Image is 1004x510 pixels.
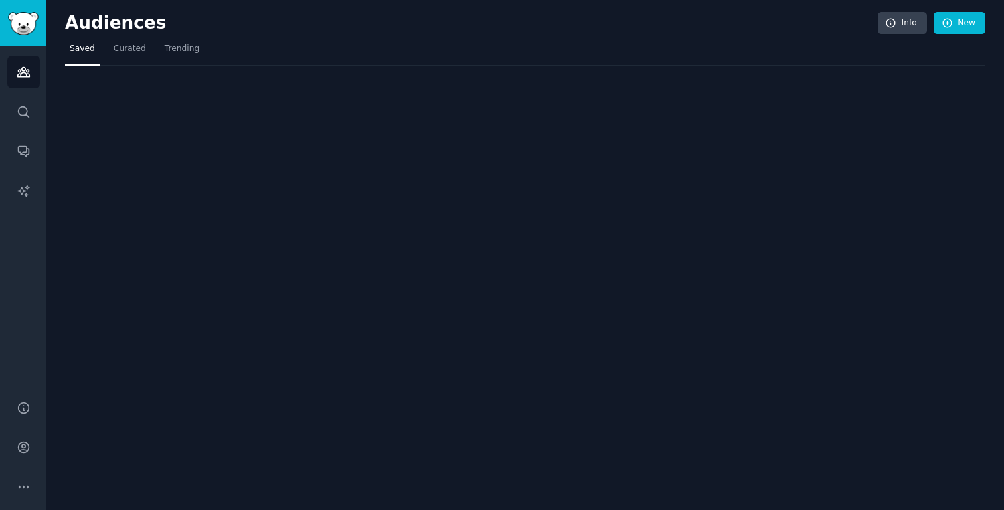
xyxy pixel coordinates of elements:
a: Saved [65,39,100,66]
img: GummySearch logo [8,12,39,35]
a: Info [878,12,927,35]
span: Trending [165,43,199,55]
a: Trending [160,39,204,66]
h2: Audiences [65,13,878,34]
span: Saved [70,43,95,55]
span: Curated [114,43,146,55]
a: Curated [109,39,151,66]
a: New [934,12,985,35]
